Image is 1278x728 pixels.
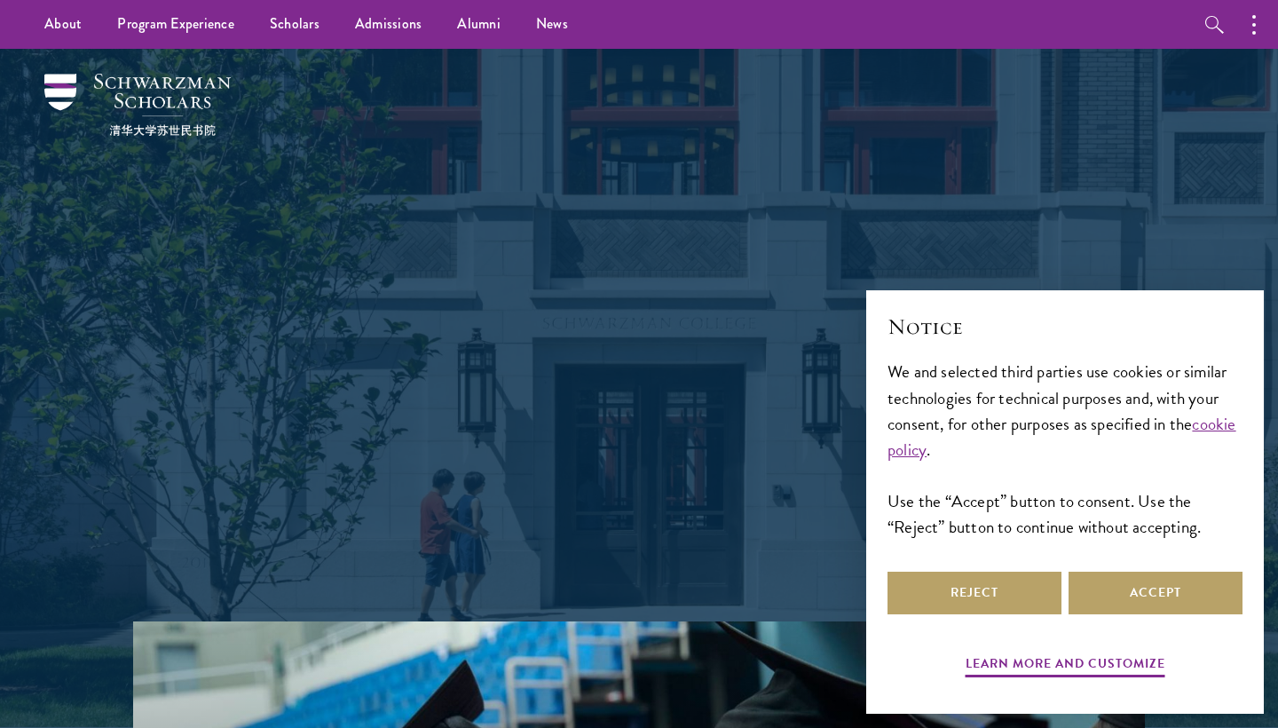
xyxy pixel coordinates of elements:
[887,359,1242,539] div: We and selected third parties use cookies or similar technologies for technical purposes and, wit...
[44,74,231,136] img: Schwarzman Scholars
[887,572,1061,614] button: Reject
[966,653,1165,680] button: Learn more and customize
[887,411,1236,463] a: cookie policy
[887,312,1242,342] h2: Notice
[1069,572,1242,614] button: Accept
